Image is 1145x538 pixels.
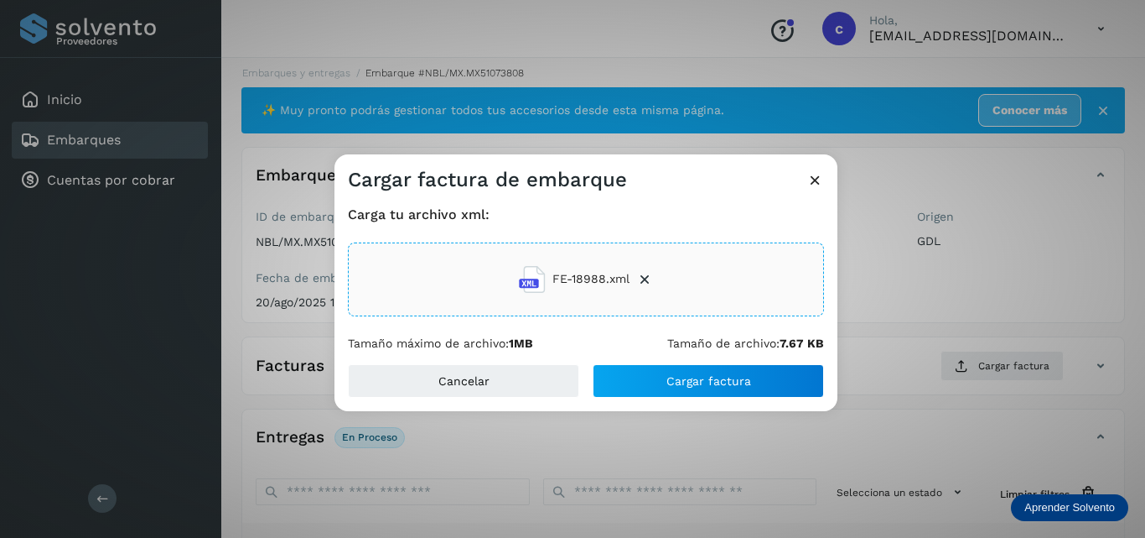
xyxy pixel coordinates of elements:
[666,375,751,387] span: Cargar factura
[1011,494,1128,521] div: Aprender Solvento
[348,364,579,398] button: Cancelar
[438,375,490,387] span: Cancelar
[348,337,533,351] p: Tamaño máximo de archivo:
[593,364,824,398] button: Cargar factura
[780,337,824,350] b: 7.67 KB
[1024,501,1115,514] p: Aprender Solvento
[509,337,533,350] b: 1MB
[667,337,824,351] p: Tamaño de archivo:
[348,206,824,222] h4: Carga tu archivo xml:
[348,168,627,192] h3: Cargar factura de embarque
[552,270,629,288] span: FE-18988.xml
